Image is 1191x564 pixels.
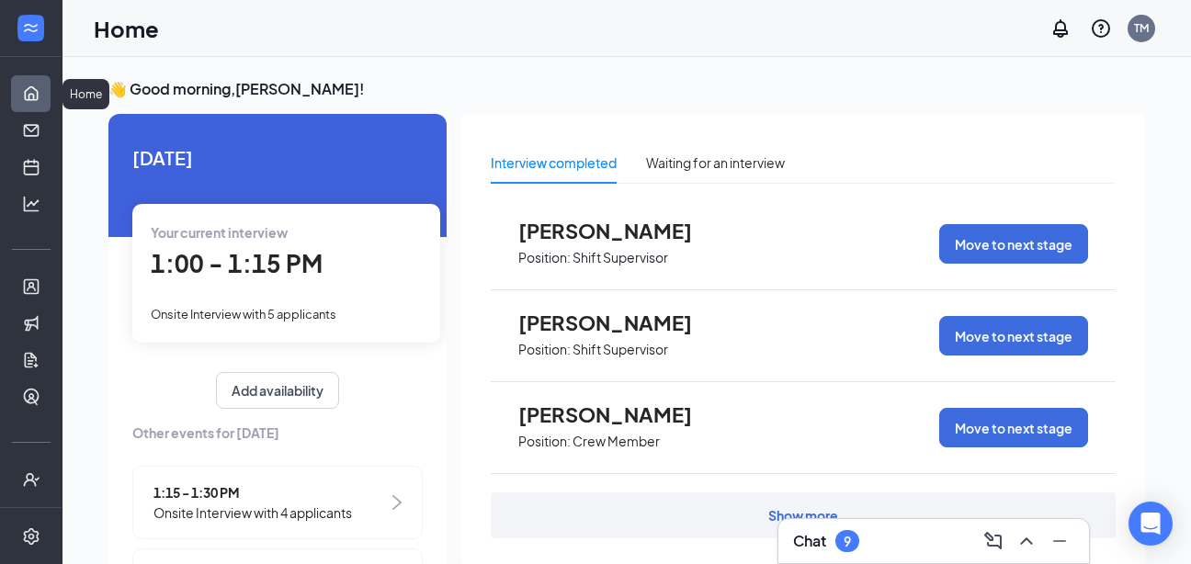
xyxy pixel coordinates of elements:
div: TM [1134,20,1149,36]
span: [DATE] [132,143,423,172]
span: Your current interview [151,224,288,241]
div: Interview completed [491,152,617,173]
div: Show more [768,506,838,525]
span: [PERSON_NAME] [518,310,720,334]
svg: Notifications [1049,17,1072,39]
h3: Chat [793,531,826,551]
p: Shift Supervisor [573,249,668,266]
div: Open Intercom Messenger [1129,502,1173,546]
span: [PERSON_NAME] [518,219,720,243]
button: ComposeMessage [979,526,1008,556]
div: 9 [844,534,851,549]
p: Position: [518,249,571,266]
span: Other events for [DATE] [132,423,423,443]
svg: UserCheck [22,470,40,489]
span: 1:15 - 1:30 PM [153,482,352,502]
span: Onsite Interview with 4 applicants [153,502,352,523]
p: Shift Supervisor [573,341,668,358]
svg: QuestionInfo [1090,17,1112,39]
h1: Home [94,13,159,44]
h3: 👋 Good morning, [PERSON_NAME] ! [108,79,1145,99]
p: Crew Member [573,433,660,450]
svg: Analysis [22,195,40,213]
button: Move to next stage [939,224,1088,264]
svg: ComposeMessage [982,530,1004,552]
p: Position: [518,433,571,450]
span: 1:00 - 1:15 PM [151,248,323,278]
button: Add availability [216,372,339,409]
svg: Settings [22,527,40,546]
button: ChevronUp [1012,526,1041,556]
button: Minimize [1045,526,1074,556]
button: Move to next stage [939,408,1088,447]
svg: Minimize [1049,530,1071,552]
div: Waiting for an interview [646,152,785,173]
svg: WorkstreamLogo [21,18,40,37]
div: Home [62,79,109,109]
span: Onsite Interview with 5 applicants [151,307,336,321]
span: [PERSON_NAME] [518,402,720,426]
p: Position: [518,341,571,358]
button: Move to next stage [939,316,1088,355]
svg: ChevronUp [1015,530,1038,552]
